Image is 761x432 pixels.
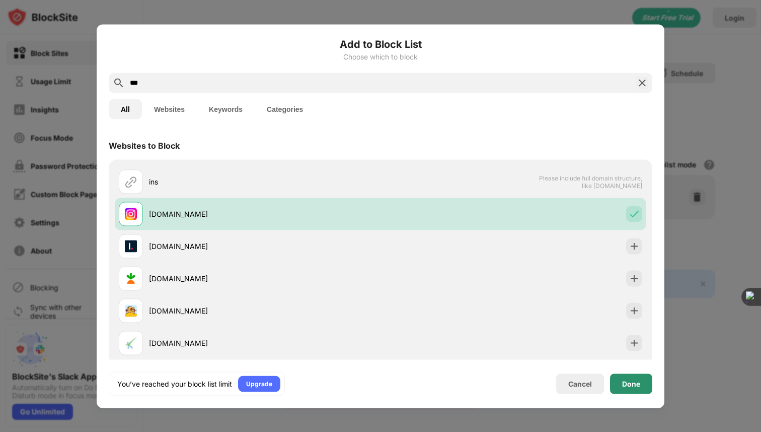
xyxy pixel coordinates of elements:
div: Upgrade [246,379,272,389]
img: favicons [125,272,137,284]
div: You’ve reached your block list limit [117,379,232,389]
div: [DOMAIN_NAME] [149,273,380,284]
div: [DOMAIN_NAME] [149,305,380,316]
div: [DOMAIN_NAME] [149,241,380,252]
img: favicons [125,304,137,317]
div: Choose which to block [109,52,652,60]
h6: Add to Block List [109,36,652,51]
div: ins [149,176,380,187]
img: favicons [125,240,137,252]
button: Websites [142,99,197,119]
img: url.svg [125,175,137,188]
div: Done [622,380,640,388]
button: Categories [255,99,315,119]
div: [DOMAIN_NAME] [149,338,380,348]
div: Websites to Block [109,140,180,150]
img: favicons [125,337,137,349]
img: search-close [636,77,648,89]
img: search.svg [113,77,125,89]
button: Keywords [197,99,255,119]
img: favicons [125,208,137,220]
span: Please include full domain structure, like [DOMAIN_NAME] [539,174,642,189]
div: Cancel [568,380,592,388]
button: All [109,99,142,119]
div: [DOMAIN_NAME] [149,209,380,219]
